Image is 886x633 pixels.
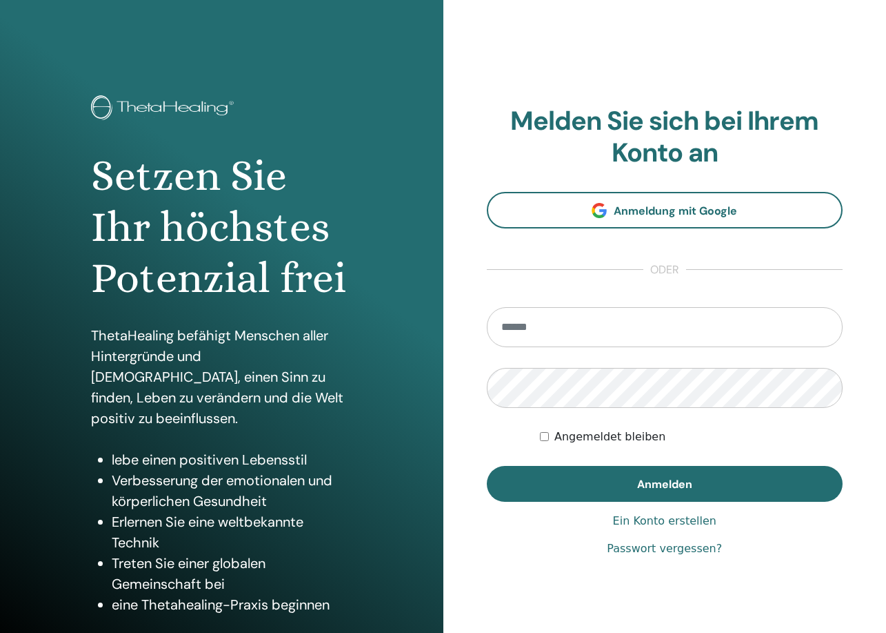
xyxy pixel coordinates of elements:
label: Angemeldet bleiben [554,429,665,445]
p: ThetaHealing befähigt Menschen aller Hintergründe und [DEMOGRAPHIC_DATA], einen Sinn zu finden, L... [91,325,352,429]
button: Anmelden [487,466,843,502]
li: lebe einen positiven Lebensstil [112,449,352,470]
h2: Melden Sie sich bei Ihrem Konto an [487,106,843,168]
li: Treten Sie einer globalen Gemeinschaft bei [112,553,352,594]
span: Anmelden [637,477,692,491]
div: Keep me authenticated indefinitely or until I manually logout [540,429,843,445]
a: Anmeldung mit Google [487,192,843,228]
li: Verbesserung der emotionalen und körperlichen Gesundheit [112,470,352,512]
a: Ein Konto erstellen [613,513,716,529]
span: Anmeldung mit Google [614,204,737,218]
span: oder [643,262,686,278]
a: Passwort vergessen? [607,541,722,557]
h1: Setzen Sie Ihr höchstes Potenzial frei [91,150,352,304]
li: Erlernen Sie eine weltbekannte Technik [112,512,352,553]
li: eine Thetahealing-Praxis beginnen [112,594,352,615]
